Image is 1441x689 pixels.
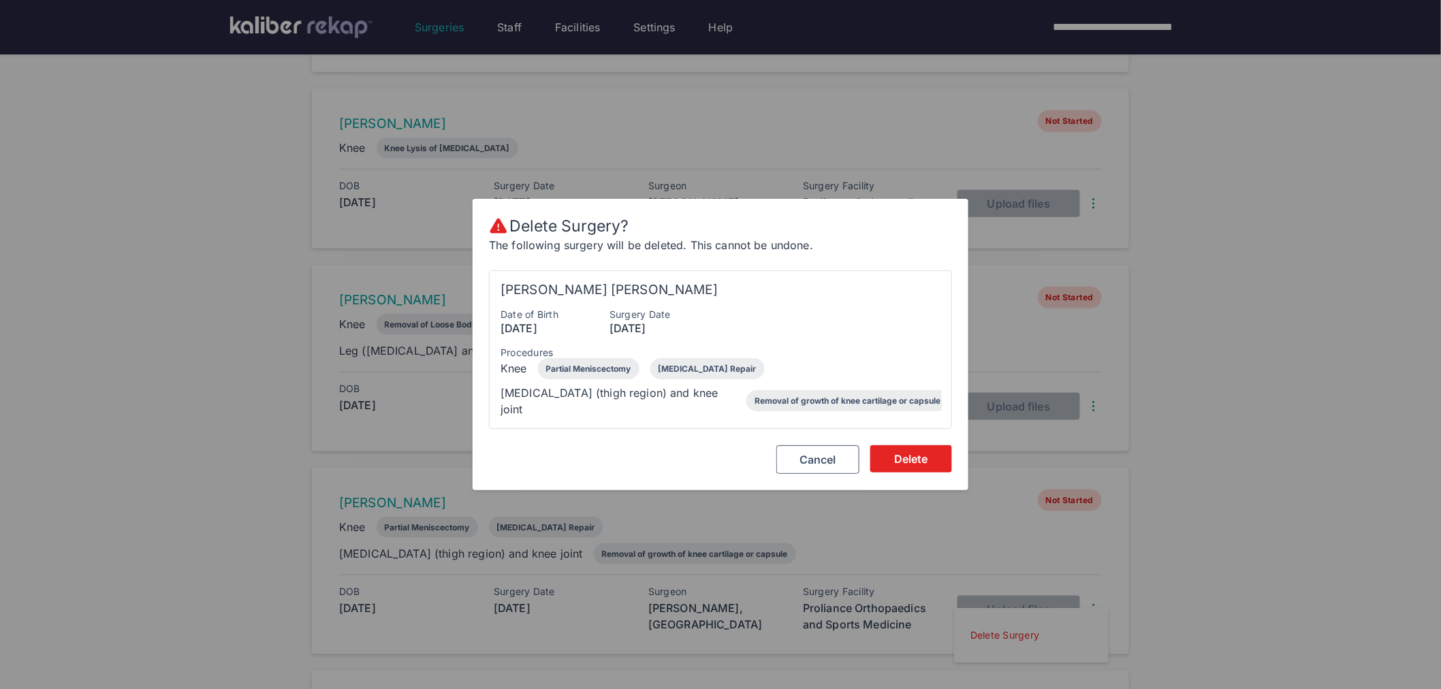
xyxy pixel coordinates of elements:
[776,445,859,474] button: Cancel
[501,385,735,417] div: [MEDICAL_DATA] (thigh region) and knee joint
[501,360,527,376] div: Knee
[609,320,718,336] div: [DATE]
[546,364,631,374] div: Partial Meniscectomy
[894,452,928,466] span: Delete
[489,237,813,253] div: The following surgery will be deleted. This cannot be undone.
[501,320,609,336] div: [DATE]
[501,347,942,358] div: Procedures
[508,217,629,236] div: Delete Surgery?
[659,364,757,374] div: [MEDICAL_DATA] Repair
[501,282,940,298] div: [PERSON_NAME] [PERSON_NAME]
[489,217,508,236] img: Warning Icon
[870,445,952,472] button: Delete
[609,309,718,320] div: Surgery Date
[799,453,836,466] span: Cancel
[501,309,609,320] div: Date of Birth
[755,396,940,406] div: Removal of growth of knee cartilage or capsule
